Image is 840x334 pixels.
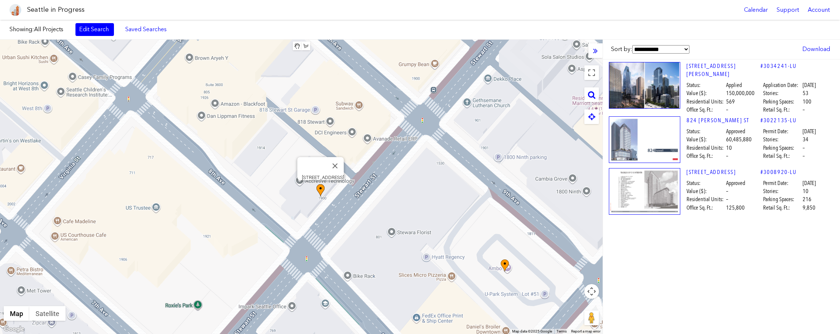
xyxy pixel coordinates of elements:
span: 34 [803,135,808,144]
a: Saved Searches [121,23,171,36]
span: Approved [726,127,745,135]
span: Status: [687,127,725,135]
img: Google [2,324,26,334]
label: Sort by: [611,45,689,54]
button: Stop drawing [293,41,301,50]
span: Map data ©2025 Google [512,329,552,333]
span: Parking Spaces: [763,195,802,203]
span: 125,800 [726,204,745,212]
select: Sort by: [632,45,689,54]
span: 216 [803,195,811,203]
span: Stories: [763,135,802,144]
img: favicon-96x96.png [10,4,21,16]
a: #3008920-LU [761,168,797,176]
div: [STREET_ADDRESS] [301,175,344,180]
span: Residential Units: [687,195,725,203]
a: Download [799,43,834,55]
span: Parking Spaces: [763,144,802,152]
span: – [726,106,728,114]
span: – [726,152,728,160]
img: 1.jpg [609,168,680,215]
span: [DATE] [803,127,816,135]
span: Retail Sq. Ft.: [763,152,802,160]
span: Status: [687,179,725,187]
label: Showing: [10,25,68,33]
button: Show street map [4,306,29,321]
button: Close [326,157,344,175]
span: Application Date: [763,81,802,89]
span: Permit Date: [763,179,802,187]
span: Value ($): [687,135,725,144]
span: Applied [726,81,742,89]
a: #3022135-LU [761,116,797,124]
a: #3034241-LU [761,62,797,70]
button: Toggle fullscreen view [584,65,599,80]
span: Permit Date: [763,127,802,135]
span: – [726,187,728,195]
span: 9,850 [803,204,815,212]
a: 824 [PERSON_NAME] ST [687,116,761,124]
span: 569 [726,98,735,106]
span: Stories: [763,187,802,195]
span: Status: [687,81,725,89]
a: Report a map error [571,329,600,333]
a: Terms [556,329,567,333]
span: 100 [803,98,811,106]
span: 10 [726,144,732,152]
span: Office Sq. Ft.: [687,204,725,212]
span: 10 [803,187,808,195]
span: – [726,195,728,203]
button: Drag Pegman onto the map to open Street View [584,311,599,325]
button: Show satellite imagery [29,306,66,321]
h1: Seattle in Progress [27,5,85,14]
a: [STREET_ADDRESS] [687,168,761,176]
span: Stories: [763,89,802,97]
span: 60,485,880 [726,135,752,144]
button: Draw a shape [301,41,310,50]
span: [DATE] [803,179,816,187]
span: 150,000,000 [726,89,755,97]
button: Map camera controls [584,284,599,299]
span: – [803,144,805,152]
span: – [803,106,805,114]
span: All Projects [34,26,63,33]
span: [DATE] [803,81,816,89]
span: Office Sq. Ft.: [687,152,725,160]
span: Retail Sq. Ft.: [763,106,802,114]
span: 53 [803,89,808,97]
span: Approved [726,179,745,187]
span: Value ($): [687,187,725,195]
img: 1.jpg [609,116,680,163]
span: – [803,152,805,160]
span: Residential Units: [687,144,725,152]
img: 20.jpg [609,62,680,109]
a: [STREET_ADDRESS][PERSON_NAME] [687,62,761,79]
span: Value ($): [687,89,725,97]
span: Retail Sq. Ft.: [763,204,802,212]
a: Open this area in Google Maps (opens a new window) [2,324,26,334]
span: Office Sq. Ft.: [687,106,725,114]
a: Edit Search [75,23,114,36]
span: Residential Units: [687,98,725,106]
span: Parking Spaces: [763,98,802,106]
